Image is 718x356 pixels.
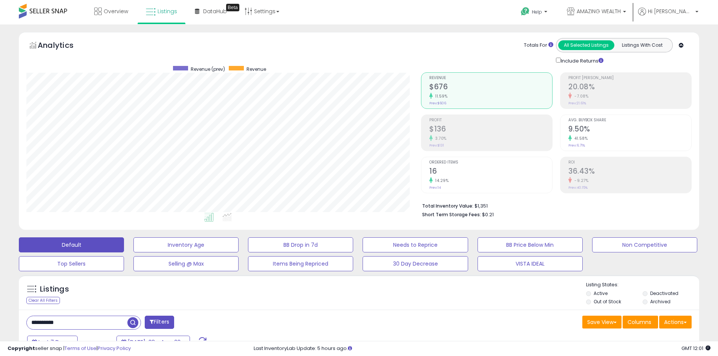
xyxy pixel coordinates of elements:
[582,316,622,328] button: Save View
[429,101,446,105] small: Prev: $606
[38,338,68,346] span: Last 7 Days
[532,9,542,15] span: Help
[158,8,177,15] span: Listings
[521,7,530,16] i: Get Help
[650,298,671,305] label: Archived
[568,118,691,122] span: Avg. Buybox Share
[524,42,553,49] div: Totals For
[254,345,710,352] div: Last InventoryLab Update: 5 hours ago.
[133,256,239,271] button: Selling @ Max
[568,101,586,105] small: Prev: 21.61%
[363,237,468,252] button: Needs to Reprice
[429,125,552,135] h2: $136
[572,136,588,141] small: 41.58%
[191,66,225,72] span: Revenue (prev)
[429,160,552,165] span: Ordered Items
[572,178,588,183] small: -9.27%
[133,237,239,252] button: Inventory Age
[19,237,124,252] button: Default
[38,40,88,52] h5: Analytics
[429,118,552,122] span: Profit
[128,338,181,346] span: [DATE]-28 - Aug-03
[422,203,473,209] b: Total Inventory Value:
[568,83,691,93] h2: 20.08%
[433,93,447,99] small: 11.59%
[592,237,697,252] button: Non Competitive
[659,316,692,328] button: Actions
[145,316,174,329] button: Filters
[8,345,131,352] div: seller snap | |
[429,76,552,80] span: Revenue
[429,83,552,93] h2: $676
[577,8,621,15] span: AMAZING WEALTH
[558,40,614,50] button: All Selected Listings
[550,56,612,65] div: Include Returns
[586,281,699,289] p: Listing States:
[478,237,583,252] button: BB Price Below Min
[614,40,670,50] button: Listings With Cost
[478,256,583,271] button: VISTA IDEAL
[429,143,444,148] small: Prev: $131
[482,211,494,218] span: $0.21
[422,211,481,218] b: Short Term Storage Fees:
[594,290,608,296] label: Active
[429,185,441,190] small: Prev: 14
[568,167,691,177] h2: 36.43%
[681,345,710,352] span: 2025-08-11 12:01 GMT
[104,8,128,15] span: Overview
[515,1,555,24] a: Help
[623,316,658,328] button: Columns
[433,136,447,141] small: 3.70%
[363,256,468,271] button: 30 Day Decrease
[628,318,651,326] span: Columns
[638,8,698,24] a: Hi [PERSON_NAME]
[64,345,96,352] a: Terms of Use
[8,345,35,352] strong: Copyright
[40,284,69,295] h5: Listings
[19,256,124,271] button: Top Sellers
[26,297,60,304] div: Clear All Filters
[248,256,353,271] button: Items Being Repriced
[246,66,266,72] span: Revenue
[568,125,691,135] h2: 9.50%
[433,178,449,183] small: 14.29%
[568,143,585,148] small: Prev: 6.71%
[568,76,691,80] span: Profit [PERSON_NAME]
[116,336,190,348] button: [DATE]-28 - Aug-03
[98,345,131,352] a: Privacy Policy
[648,8,693,15] span: Hi [PERSON_NAME]
[572,93,588,99] small: -7.08%
[248,237,353,252] button: BB Drop in 7d
[568,185,588,190] small: Prev: 40.15%
[422,201,686,210] li: $1,351
[650,290,678,296] label: Deactivated
[226,4,239,11] div: Tooltip anchor
[568,160,691,165] span: ROI
[429,167,552,177] h2: 16
[27,336,78,348] button: Last 7 Days
[203,8,227,15] span: DataHub
[79,339,113,346] span: Compared to:
[594,298,621,305] label: Out of Stock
